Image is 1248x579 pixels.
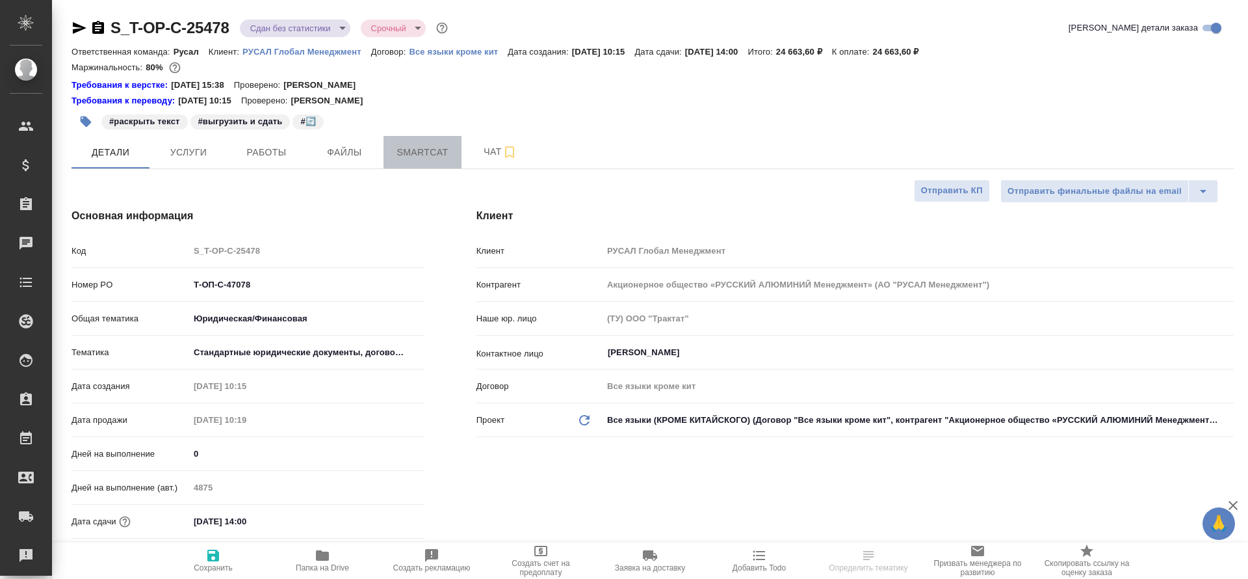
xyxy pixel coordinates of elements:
button: Open [1227,351,1229,354]
button: Заявка на доставку [595,543,705,579]
button: Срочный [367,23,410,34]
button: Доп статусы указывают на важность/срочность заказа [434,20,450,36]
span: Создать рекламацию [393,563,471,572]
p: Дней на выполнение (авт.) [71,481,189,494]
button: Скопировать ссылку [90,20,106,36]
p: Русал [174,47,209,57]
p: Тематика [71,346,189,359]
p: К оплате: [832,47,873,57]
span: выгрузить и сдать [189,115,292,126]
p: Дата сдачи [71,515,116,528]
p: Итого: [747,47,775,57]
div: Все языки (КРОМЕ КИТАЙСКОГО) (Договор "Все языки кроме кит", контрагент "Акционерное общество «РУ... [603,409,1234,431]
div: Стандартные юридические документы, договоры, уставы [189,342,424,364]
span: Файлы [313,144,376,161]
p: Ответственная команда: [71,47,174,57]
p: Дней на выполнение [71,448,189,461]
span: 🔄️ [291,115,324,126]
p: [DATE] 10:15 [572,47,635,57]
p: Клиент [476,245,603,258]
p: Контактное лицо [476,347,603,360]
button: Папка на Drive [268,543,377,579]
span: Скопировать ссылку на оценку заказа [1040,559,1134,577]
input: Пустое поле [189,411,303,429]
a: Все языки кроме кит [409,46,508,57]
p: Маржинальность: [71,62,146,72]
span: Чат [469,144,532,160]
p: Договор: [371,47,409,57]
div: Сдан без статистики [240,20,350,37]
p: Договор [476,380,603,393]
span: Папка на Drive [296,563,349,572]
p: 24 663,60 ₽ [776,47,832,57]
input: Пустое поле [189,377,303,396]
span: Определить тематику [829,563,907,572]
p: Дата продажи [71,414,189,427]
div: split button [1000,180,1218,203]
p: #выгрузить и сдать [198,115,283,128]
span: 🙏 [1208,510,1230,537]
input: ✎ Введи что-нибудь [189,275,424,294]
input: Пустое поле [189,478,424,497]
p: Проверено: [241,94,291,107]
p: [DATE] 10:15 [178,94,241,107]
a: S_T-OP-C-25478 [110,19,229,36]
p: #🔄️ [300,115,315,128]
input: Пустое поле [603,309,1234,328]
h4: Клиент [476,208,1234,224]
div: Нажми, чтобы открыть папку с инструкцией [71,79,171,92]
span: Детали [79,144,142,161]
button: 4031.36 RUB; [166,59,183,76]
span: Smartcat [391,144,454,161]
span: Отправить финальные файлы на email [1007,184,1182,199]
p: РУСАЛ Глобал Менеджмент [242,47,371,57]
p: Проект [476,414,505,427]
button: Если добавить услуги и заполнить их объемом, то дата рассчитается автоматически [116,513,133,530]
span: Сохранить [194,563,233,572]
p: Проверено: [234,79,284,92]
p: [PERSON_NAME] [291,94,372,107]
button: Скопировать ссылку на оценку заказа [1032,543,1141,579]
input: Пустое поле [603,241,1234,260]
button: Призвать менеджера по развитию [923,543,1032,579]
button: 🙏 [1202,507,1235,540]
div: Нажми, чтобы открыть папку с инструкцией [71,94,178,107]
p: Дата создания [71,380,189,393]
input: ✎ Введи что-нибудь [189,512,303,531]
a: РУСАЛ Глобал Менеджмент [242,46,371,57]
p: Общая тематика [71,312,189,325]
span: Работы [235,144,298,161]
p: 80% [146,62,166,72]
p: [DATE] 14:00 [685,47,748,57]
p: Наше юр. лицо [476,312,603,325]
p: Номер PO [71,278,189,291]
p: Дата создания: [508,47,571,57]
span: Призвать менеджера по развитию [931,559,1024,577]
button: Отправить КП [914,180,990,202]
svg: Подписаться [502,144,517,160]
input: Пустое поле [603,377,1234,396]
span: Заявка на доставку [615,563,685,572]
span: [PERSON_NAME] детали заказа [1069,21,1198,34]
p: Клиент: [209,47,242,57]
h4: Основная информация [71,208,424,224]
button: Отправить финальные файлы на email [1000,180,1189,203]
input: Пустое поле [603,275,1234,294]
a: Требования к переводу: [71,94,178,107]
button: Сохранить [159,543,268,579]
button: Сдан без статистики [246,23,335,34]
span: Создать счет на предоплату [494,559,588,577]
p: [PERSON_NAME] [283,79,365,92]
p: Все языки кроме кит [409,47,508,57]
p: Контрагент [476,278,603,291]
div: Сдан без статистики [361,20,426,37]
p: Код [71,245,189,258]
button: Создать рекламацию [377,543,486,579]
span: Отправить КП [921,183,983,198]
span: раскрыть текст [100,115,189,126]
button: Добавить Todo [705,543,814,579]
p: 24 663,60 ₽ [873,47,929,57]
input: Пустое поле [189,241,424,260]
input: ✎ Введи что-нибудь [189,444,424,463]
span: Добавить Todo [733,563,786,572]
